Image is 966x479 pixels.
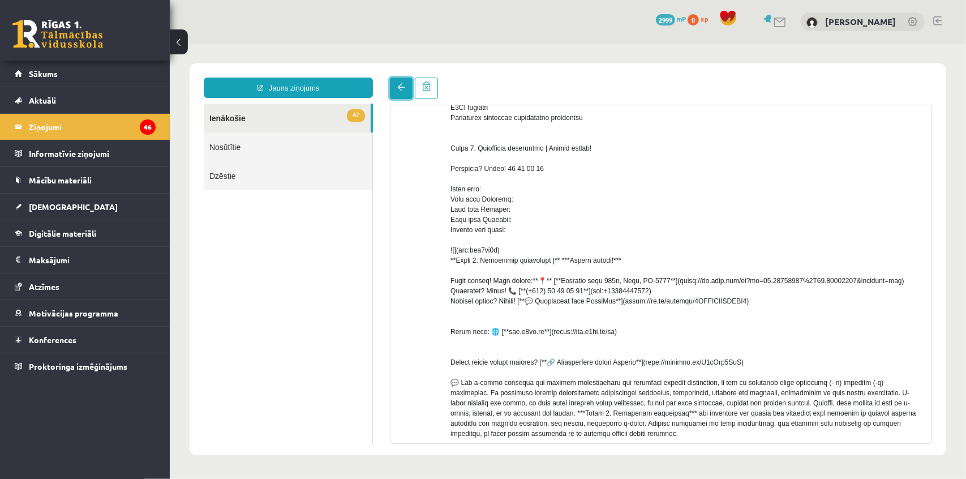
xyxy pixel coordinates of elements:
[688,14,699,25] span: 0
[688,14,714,23] a: 0 xp
[29,308,118,318] span: Motivācijas programma
[29,281,59,292] span: Atzīmes
[15,327,156,353] a: Konferences
[29,228,96,238] span: Digitālie materiāli
[15,167,156,193] a: Mācību materiāli
[29,175,92,185] span: Mācību materiāli
[29,114,156,140] legend: Ziņojumi
[29,361,127,371] span: Proktoringa izmēģinājums
[15,114,156,140] a: Ziņojumi46
[29,140,156,166] legend: Informatīvie ziņojumi
[34,60,201,89] a: 47Ienākošie
[15,61,156,87] a: Sākums
[677,14,686,23] span: mP
[15,300,156,326] a: Motivācijas programma
[29,69,58,79] span: Sākums
[15,140,156,166] a: Informatīvie ziņojumi
[140,119,156,135] i: 46
[701,14,708,23] span: xp
[806,17,818,28] img: Ārons Roderts
[656,14,686,23] a: 2999 mP
[825,16,896,27] a: [PERSON_NAME]
[29,202,118,212] span: [DEMOGRAPHIC_DATA]
[656,14,675,25] span: 2999
[15,247,156,273] a: Maksājumi
[29,335,76,345] span: Konferences
[29,247,156,273] legend: Maksājumi
[34,89,203,118] a: Nosūtītie
[177,66,195,79] span: 47
[15,353,156,379] a: Proktoringa izmēģinājums
[15,194,156,220] a: [DEMOGRAPHIC_DATA]
[34,34,203,54] a: Jauns ziņojums
[15,220,156,246] a: Digitālie materiāli
[15,87,156,113] a: Aktuāli
[12,20,103,48] a: Rīgas 1. Tālmācības vidusskola
[29,95,56,105] span: Aktuāli
[15,273,156,300] a: Atzīmes
[34,118,203,147] a: Dzēstie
